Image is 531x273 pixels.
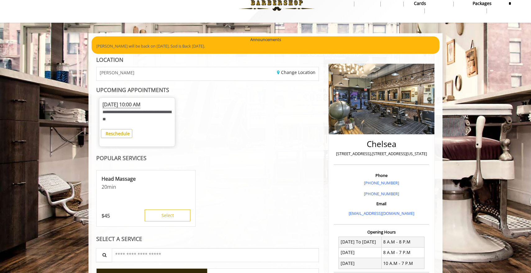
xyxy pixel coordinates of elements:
b: LOCATION [96,56,123,63]
p: [STREET_ADDRESS],[STREET_ADDRESS][US_STATE] [335,150,428,157]
a: Change Location [277,69,315,75]
td: 8 A.M - 7 P.M [381,247,424,258]
span: min [107,183,116,190]
button: Service Search [96,248,112,262]
h3: Opening Hours [334,230,429,234]
p: 45 [102,212,110,219]
td: [DATE] To [DATE] [339,237,382,247]
button: Select [145,210,190,221]
button: Reschedule [101,129,132,138]
p: 20 [102,183,190,190]
b: UPCOMING APPOINTMENTS [96,86,169,94]
a: [PHONE_NUMBER] [364,191,399,197]
h2: Chelsea [335,140,428,149]
b: POPULAR SERVICES [96,154,147,162]
h3: Phone [335,173,428,178]
td: 8 A.M - 8 P.M [381,237,424,247]
span: [PERSON_NAME] [100,70,134,75]
a: [PHONE_NUMBER] [364,180,399,186]
td: 10 A.M - 7 P.M [381,258,424,269]
span: [DATE] 10:00 AM [102,101,140,108]
span: $ [102,212,104,219]
td: [DATE] [339,247,382,258]
td: [DATE] [339,258,382,269]
p: [PERSON_NAME] will be back on [DATE]. Sod is Back [DATE]. [96,43,435,49]
a: [EMAIL_ADDRESS][DOMAIN_NAME] [349,211,414,216]
b: Reschedule [106,131,130,136]
div: SELECT A SERVICE [96,236,319,242]
p: Head Massage [102,175,190,182]
b: Announcements [250,36,281,43]
h3: Email [335,201,428,206]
